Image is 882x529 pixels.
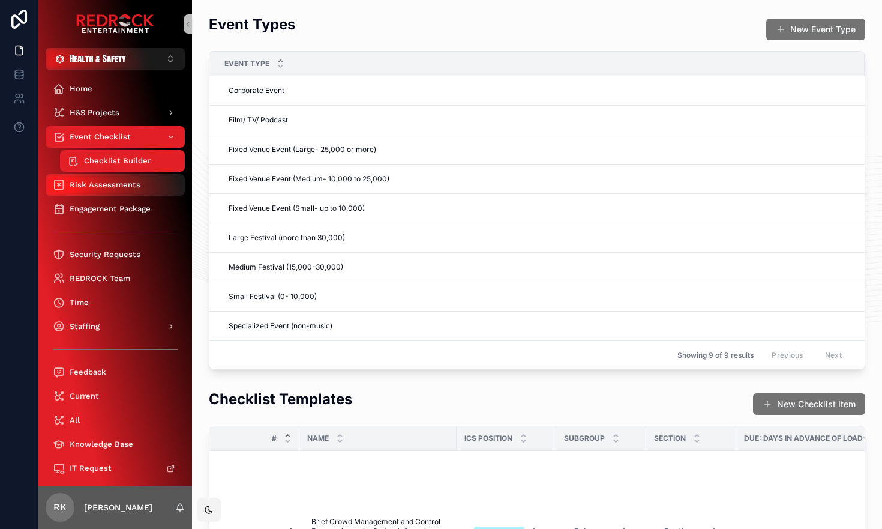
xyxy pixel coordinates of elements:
[46,316,185,337] a: Staffing
[70,322,100,331] span: Staffing
[46,458,185,479] a: IT Request
[229,86,284,95] span: Corporate Event
[53,500,67,515] span: RK
[209,389,352,409] h2: Checklist Templates
[229,262,343,272] span: Medium Festival (15,000-30,000)
[70,250,140,259] span: Security Requests
[464,434,512,443] span: ICS Position
[229,115,288,125] span: Film/ TV/ Podcast
[70,391,99,401] span: Current
[564,434,605,443] span: Subgroup
[46,292,185,313] a: Time
[46,78,185,100] a: Home
[229,292,317,301] span: Small Festival (0- 10,000)
[46,126,185,148] a: Event Checklist
[229,233,345,243] span: Large Festival (more than 30,000)
[654,434,686,443] span: Section
[46,361,185,383] a: Feedback
[46,385,185,407] a: Current
[76,14,154,34] img: App logo
[70,108,119,118] span: H&S Projects
[224,59,269,68] span: Event Type
[70,132,131,142] span: Event Checklist
[70,274,130,283] span: REDROCK Team
[46,174,185,196] a: Risk Assessments
[84,501,152,513] p: [PERSON_NAME]
[229,145,376,154] span: Fixed Venue Event (Large- 25,000 or more)
[229,204,365,213] span: Fixed Venue Event (Small- up to 10,000)
[744,434,874,443] span: Due: Days In advance of Load-in
[753,393,865,415] button: New Checklist Item
[766,19,865,40] button: New Event Type
[70,204,151,214] span: Engagement Package
[70,180,140,190] span: Risk Assessments
[70,298,89,307] span: Time
[70,53,126,65] span: Health & Safety
[46,102,185,124] a: H&S Projects
[46,198,185,220] a: Engagement Package
[60,150,185,172] a: Checklist Builder
[46,268,185,289] a: REDROCK Team
[70,367,106,377] span: Feedback
[38,70,192,486] div: scrollable content
[84,156,151,166] span: Checklist Builder
[229,174,389,184] span: Fixed Venue Event (Medium- 10,000 to 25,000)
[46,244,185,265] a: Security Requests
[46,410,185,431] a: All
[229,321,332,331] span: Specialized Event (non-music)
[46,434,185,455] a: Knowledge Base
[70,440,133,449] span: Knowledge Base
[46,48,185,70] button: Select Button
[70,416,80,425] span: All
[272,434,277,443] span: #
[70,464,112,473] span: IT Request
[209,14,295,34] h2: Event Types
[70,84,92,94] span: Home
[677,351,754,360] span: Showing 9 of 9 results
[307,434,329,443] span: Name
